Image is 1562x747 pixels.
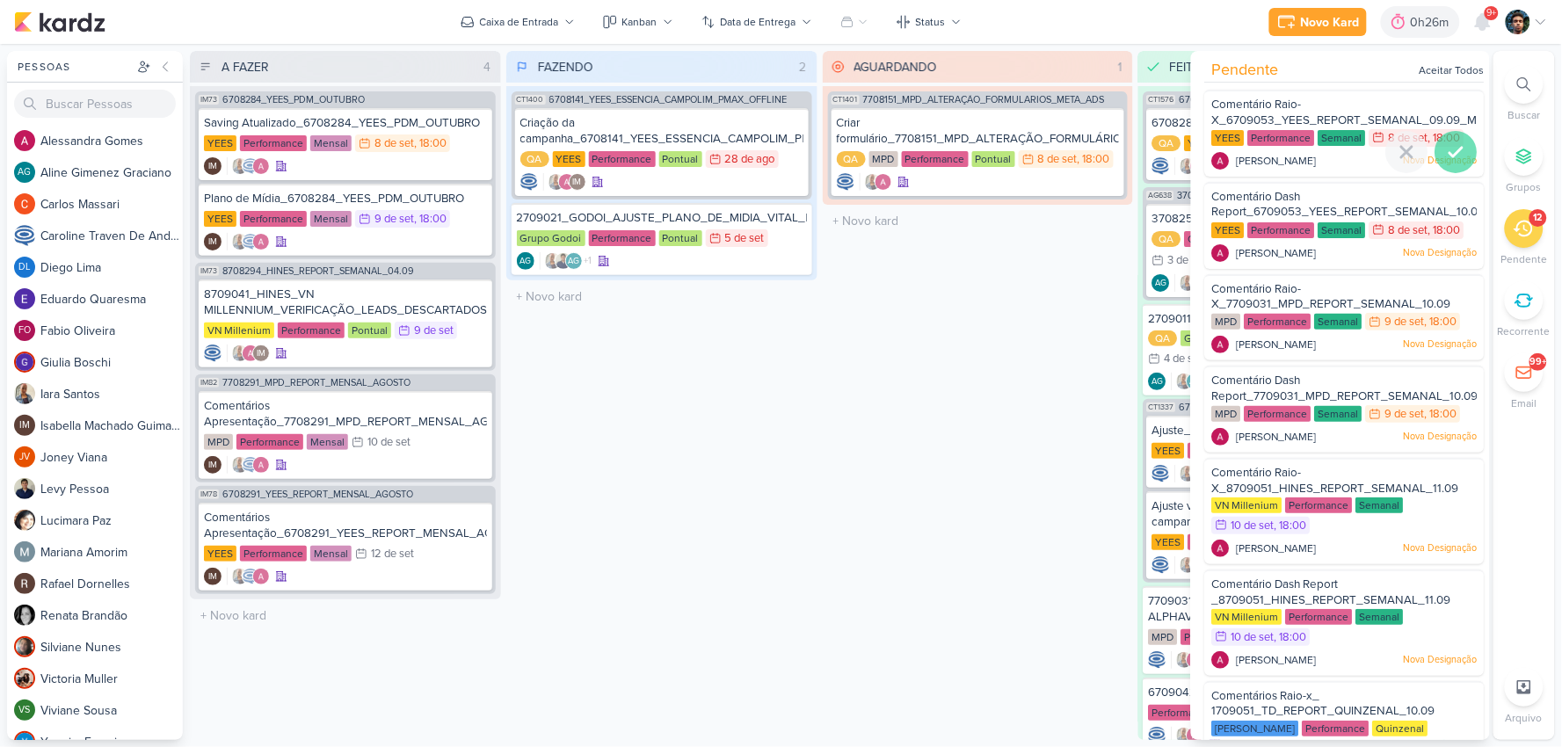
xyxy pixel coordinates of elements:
div: YEES [1152,534,1185,550]
div: L e v y P e s s o a [40,480,183,498]
span: Comentário Dash Report_6709053_YEES_REPORT_SEMANAL_10.09_MARKETING [1212,190,1558,220]
div: Criador(a): Caroline Traven De Andrade [204,344,222,362]
div: Pontual [659,151,702,167]
img: Iara Santos [231,157,249,175]
div: Aline Gimenez Graciano [1187,373,1204,390]
img: Caroline Traven De Andrade [242,233,259,250]
div: Performance [1245,314,1311,330]
img: Iara Santos [864,173,882,191]
span: [PERSON_NAME] [1237,652,1317,668]
div: QA [1149,330,1178,346]
div: Criador(a): Caroline Traven De Andrade [837,173,854,191]
div: , 18:00 [1425,409,1457,420]
div: Performance [1248,130,1315,146]
div: VN Millenium [1212,497,1282,513]
img: Alessandra Gomes [1212,244,1230,262]
img: Lucimara Paz [14,510,35,531]
div: Colaboradores: Iara Santos, Levy Pessoa, Aline Gimenez Graciano, Alessandra Gomes [540,252,592,270]
div: Performance [1149,705,1216,721]
div: YEES [1185,135,1217,151]
img: Iara Santos [1180,556,1197,574]
div: 8 de set [1038,154,1078,165]
p: IM [208,238,217,247]
div: Mensal [307,434,348,450]
div: YEES [204,211,236,227]
img: Iara Santos [231,233,249,250]
div: Colaboradores: Iara Santos, Alessandra Gomes, Isabella Machado Guimarães [1172,651,1215,669]
img: Iara Santos [1176,373,1194,390]
span: Comentário Dash Report_7709031_MPD_REPORT_SEMANAL_10.09 [1212,373,1478,403]
span: [PERSON_NAME] [1237,245,1317,261]
div: MPD [869,151,898,167]
div: Criador(a): Caroline Traven De Andrade [520,173,538,191]
img: Mariana Amorim [14,541,35,562]
div: Performance [589,151,656,167]
div: 0h26m [1411,13,1455,32]
div: D i e g o L i m a [40,258,183,277]
div: 99+ [1530,355,1547,369]
div: Performance [240,546,307,562]
img: Silviane Nunes [14,636,35,657]
div: , 18:00 [1275,632,1307,643]
p: Arquivo [1506,710,1543,726]
div: Colaboradores: Iara Santos, Aline Gimenez Graciano, Alessandra Gomes [1172,373,1215,390]
div: Criador(a): Isabella Machado Guimarães [204,157,222,175]
div: Comentários Apresentação_7708291_MPD_REPORT_MENSAL_AGOSTO [204,398,487,430]
div: QA [837,151,866,167]
div: Mensal [310,546,352,562]
div: YEES [1152,443,1185,459]
img: Alessandra Gomes [252,456,270,474]
span: IM82 [199,378,219,388]
div: MPD [1212,406,1241,422]
div: 12 [1534,211,1543,225]
div: 2709021_GODOI_AJUSTE_PLANO_DE_MIDIA_VITAL_E_AB [517,210,807,226]
div: Isabella Machado Guimarães [569,173,586,191]
img: Caroline Traven De Andrade [242,568,259,585]
div: 4 de set [1165,353,1203,365]
div: Colaboradores: Iara Santos, Alessandra Gomes, Isabella Machado Guimarães [1175,556,1218,574]
div: Colaboradores: Iara Santos, Caroline Traven De Andrade, Alessandra Gomes [227,568,270,585]
div: Diego Lima [14,257,35,278]
div: Novo Kard [1301,13,1360,32]
div: Pontual [659,230,702,246]
div: J o n e y V i a n a [40,448,183,467]
div: , 18:00 [414,214,447,225]
div: R e n a t a B r a n d ã o [40,606,183,625]
div: Performance [1181,629,1248,645]
div: Performance [589,230,656,246]
img: Alessandra Gomes [1212,540,1230,557]
img: Iara Santos [231,568,249,585]
div: YEES [1212,130,1245,146]
div: R a f a e l D o r n e l l e s [40,575,183,593]
p: FO [18,326,31,336]
p: AG [568,257,579,266]
div: M a r i a n a A m o r i m [40,543,183,562]
img: Alessandra Gomes [558,173,576,191]
img: Caroline Traven De Andrade [242,456,259,474]
div: S i l v i a n e N u n e s [40,638,183,656]
span: [PERSON_NAME] [1237,153,1317,169]
div: Criador(a): Isabella Machado Guimarães [204,456,222,474]
div: 4 [476,58,498,76]
div: 6709042_YEES_CRIAÇÃO_QR CODE [1149,685,1439,700]
img: Eduardo Quaresma [14,288,35,309]
div: Colaboradores: Iara Santos, Alessandra Gomes [860,173,892,191]
div: Mensal [310,211,352,227]
div: Pontual [348,323,391,338]
p: Nova Designação [1404,430,1478,444]
div: Colaboradores: Iara Santos, Levy Pessoa, Aline Gimenez Graciano, Alessandra Gomes [1175,274,1228,292]
div: 7709031_MPD_NEO ALPHAVILLE_REVISÃO_INTEGRAÇÃO [1149,593,1439,625]
div: , 18:00 [1428,225,1461,236]
img: Levy Pessoa [14,478,35,499]
div: Plano de Mídia_6708284_YEES_PDM_OUTUBRO [204,191,487,207]
div: Cury [1185,231,1214,247]
span: CT1337 [1147,403,1176,412]
div: Aline Gimenez Graciano [517,252,534,270]
div: 8 de set [1389,225,1428,236]
img: Iara Santos [1176,651,1194,669]
p: Pendente [1501,251,1548,267]
div: Comentários Apresentação_6708291_YEES_REPORT_MENSAL_AGOSTO [204,510,487,541]
img: Alessandra Gomes [1212,651,1230,669]
div: Colaboradores: Iara Santos, Alessandra Gomes, Isabella Machado Guimarães [1175,157,1218,175]
p: DL [18,263,31,272]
